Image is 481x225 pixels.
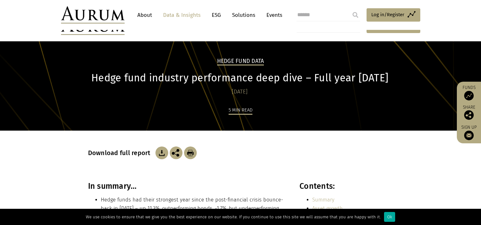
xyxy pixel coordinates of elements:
[229,9,258,21] a: Solutions
[384,212,395,222] div: Ok
[217,58,264,65] h2: Hedge Fund Data
[263,9,282,21] a: Events
[160,9,204,21] a: Data & Insights
[209,9,224,21] a: ESG
[88,181,286,191] h3: In summary…
[312,205,343,211] a: Asset growth
[371,11,404,18] span: Log in/Register
[464,131,474,140] img: Sign up to our newsletter
[299,181,391,191] h3: Contents:
[460,105,478,120] div: Share
[101,196,286,221] li: Hedge funds had their strongest year since the post-financial crisis bounce-back in [DATE] – up 1...
[170,147,182,159] img: Share this post
[367,8,420,22] a: Log in/Register
[460,85,478,100] a: Funds
[134,9,155,21] a: About
[460,125,478,140] a: Sign up
[464,91,474,100] img: Access Funds
[88,87,392,96] div: [DATE]
[349,9,362,21] input: Submit
[464,110,474,120] img: Share this post
[155,147,168,159] img: Download Article
[88,149,154,157] h3: Download full report
[312,197,334,203] a: Summary
[88,72,392,84] h1: Hedge fund industry performance deep dive – Full year [DATE]
[184,147,197,159] img: Download Article
[229,106,252,115] div: 5 min read
[61,6,125,24] img: Aurum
